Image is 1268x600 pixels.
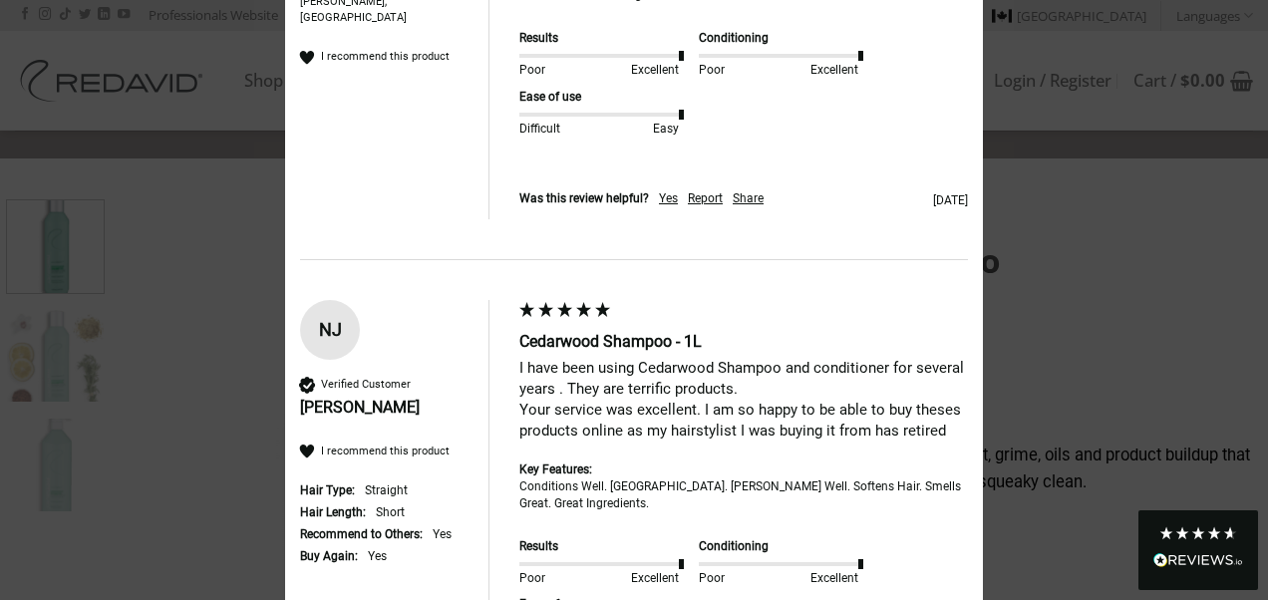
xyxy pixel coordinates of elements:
div: Share [733,190,764,207]
div: Ease of use [519,89,679,106]
div: Recommend to Others: [300,526,423,543]
div: Read All Reviews [1153,549,1243,575]
div: Excellent [628,62,679,79]
div: Difficult [519,121,570,138]
div: I have been using Cedarwood Shampoo and conditioner for several years . They are terrific product... [519,358,968,442]
div: Buy Again: [300,548,358,565]
div: Conditioning [699,538,858,555]
div: NJ [300,315,360,345]
div: Poor [519,62,570,79]
div: [PERSON_NAME] [300,397,469,419]
div: Report [688,190,723,207]
div: Straight [365,482,408,499]
div: 4.8 Stars [1158,525,1238,541]
div: Yes [433,526,452,543]
div: [DATE] [774,192,968,209]
div: Poor [519,570,570,587]
div: Yes [368,548,387,565]
div: Read All Reviews [1138,510,1258,590]
div: Excellent [628,570,679,587]
div: 5 star rating [517,300,612,326]
div: Cedarwood Shampoo - 1L [519,331,968,353]
div: Results [519,30,679,47]
div: Hair Type: [300,482,355,499]
div: Hair Length: [300,504,366,521]
div: Was this review helpful? [519,190,649,207]
div: Short [376,504,405,521]
div: Excellent [807,62,858,79]
div: Conditions Well. [GEOGRAPHIC_DATA]. [PERSON_NAME] Well. Softens Hair. Smells Great. Great Ingredi... [519,478,968,512]
div: Poor [699,570,750,587]
div: Results [519,538,679,555]
div: Excellent [807,570,858,587]
div: Yes [659,190,678,207]
div: Poor [699,62,750,79]
div: I recommend this product [321,49,450,64]
div: Verified Customer [321,377,411,392]
div: Conditioning [699,30,858,47]
div: I recommend this product [321,444,450,458]
div: Key Features: [519,461,592,478]
img: REVIEWS.io [1153,553,1243,567]
div: Easy [628,121,679,138]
